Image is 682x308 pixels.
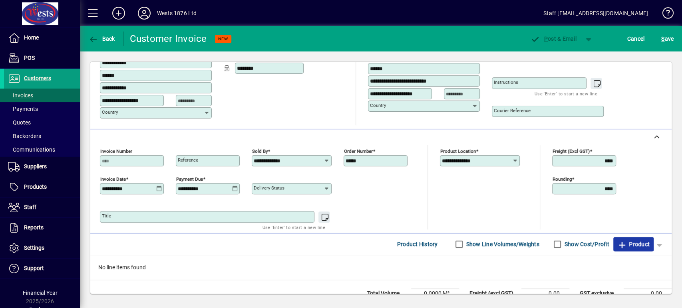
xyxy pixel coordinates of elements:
span: Staff [24,204,36,210]
span: Suppliers [24,163,47,170]
mat-label: Reference [178,157,198,163]
button: Profile [131,6,157,20]
span: Products [24,184,47,190]
span: S [661,36,664,42]
mat-hint: Use 'Enter' to start a new line [535,89,597,98]
button: Post & Email [526,32,581,46]
mat-label: Title [102,213,111,219]
span: Financial Year [23,290,58,296]
mat-hint: Use 'Enter' to start a new line [262,223,325,232]
td: Total Volume [363,288,411,298]
a: Reports [4,218,80,238]
mat-label: Invoice number [100,148,132,154]
td: 0.0000 M³ [411,288,459,298]
a: Products [4,177,80,197]
td: 0.00 [624,288,672,298]
button: Product [613,237,654,251]
a: Communications [4,143,80,156]
a: Settings [4,238,80,258]
span: ost & Email [530,36,577,42]
a: Knowledge Base [656,2,672,28]
div: No line items found [90,255,672,280]
span: Product [617,238,650,251]
span: Home [24,34,39,41]
span: Settings [24,245,44,251]
span: Cancel [627,32,645,45]
mat-label: Invoice date [100,176,126,182]
div: Staff [EMAIL_ADDRESS][DOMAIN_NAME] [543,7,648,20]
mat-label: Courier Reference [494,108,531,113]
mat-label: Order number [344,148,373,154]
a: POS [4,48,80,68]
mat-label: Instructions [494,79,518,85]
div: Customer Invoice [130,32,207,45]
span: ave [661,32,674,45]
mat-label: Country [370,103,386,108]
span: Invoices [8,92,33,99]
mat-label: Payment due [176,176,203,182]
button: Save [659,32,676,46]
mat-label: Delivery status [254,185,284,191]
label: Show Cost/Profit [563,240,609,248]
a: Invoices [4,89,80,102]
span: Payments [8,106,38,112]
a: Staff [4,197,80,217]
a: Home [4,28,80,48]
div: Wests 1876 Ltd [157,7,197,20]
button: Cancel [625,32,647,46]
td: 0.00 [521,288,569,298]
td: Freight (excl GST) [465,288,521,298]
span: POS [24,55,35,61]
button: Back [86,32,117,46]
mat-label: Rounding [553,176,572,182]
span: Back [88,36,115,42]
a: Quotes [4,116,80,129]
a: Suppliers [4,157,80,177]
span: Reports [24,224,44,231]
button: Add [106,6,131,20]
td: GST exclusive [576,288,624,298]
span: Quotes [8,119,31,126]
mat-label: Freight (excl GST) [553,148,590,154]
span: Product History [397,238,438,251]
a: Backorders [4,129,80,143]
button: Product History [394,237,441,251]
span: Support [24,265,44,271]
app-page-header-button: Back [80,32,124,46]
mat-label: Product location [440,148,476,154]
span: P [544,36,548,42]
span: Backorders [8,133,41,139]
span: NEW [218,36,228,41]
span: Communications [8,146,55,153]
mat-label: Sold by [252,148,268,154]
a: Support [4,259,80,278]
mat-label: Country [102,109,118,115]
a: Payments [4,102,80,116]
span: Customers [24,75,51,81]
label: Show Line Volumes/Weights [465,240,539,248]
